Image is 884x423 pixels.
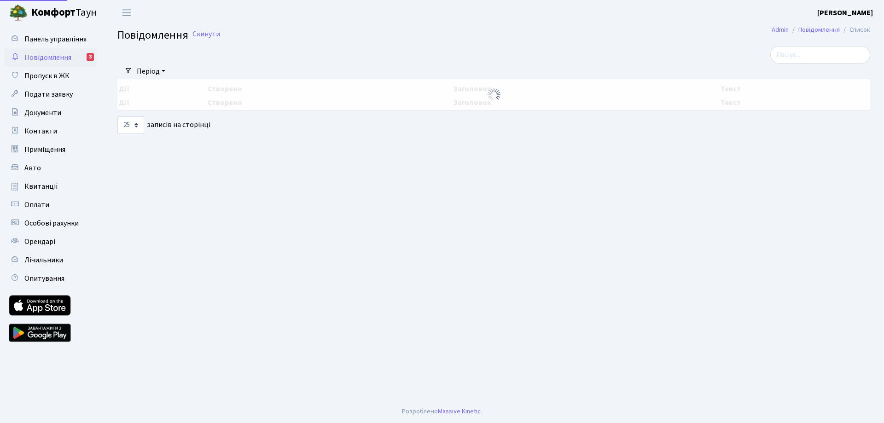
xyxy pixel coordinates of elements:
input: Пошук... [770,46,870,64]
span: Повідомлення [117,27,188,43]
nav: breadcrumb [758,20,884,40]
span: Особові рахунки [24,218,79,228]
span: Контакти [24,126,57,136]
span: Квитанції [24,181,58,191]
a: Подати заявку [5,85,97,104]
a: Орендарі [5,232,97,251]
div: Розроблено . [402,406,482,417]
span: Приміщення [24,145,65,155]
span: Документи [24,108,61,118]
span: Лічильники [24,255,63,265]
span: Авто [24,163,41,173]
span: Подати заявку [24,89,73,99]
span: Пропуск в ЖК [24,71,70,81]
a: Пропуск в ЖК [5,67,97,85]
a: Приміщення [5,140,97,159]
a: Авто [5,159,97,177]
a: Період [133,64,169,79]
a: Опитування [5,269,97,288]
span: Оплати [24,200,49,210]
a: Квитанції [5,177,97,196]
a: [PERSON_NAME] [817,7,873,18]
span: Панель управління [24,34,87,44]
a: Документи [5,104,97,122]
li: Список [840,25,870,35]
a: Massive Kinetic [438,406,481,416]
label: записів на сторінці [117,116,210,134]
select: записів на сторінці [117,116,144,134]
b: [PERSON_NAME] [817,8,873,18]
b: Комфорт [31,5,76,20]
a: Скинути [192,30,220,39]
span: Повідомлення [24,52,71,63]
a: Особові рахунки [5,214,97,232]
span: Таун [31,5,97,21]
a: Оплати [5,196,97,214]
a: Панель управління [5,30,97,48]
img: Обробка... [487,87,501,102]
div: 3 [87,53,94,61]
a: Повідомлення [798,25,840,35]
a: Контакти [5,122,97,140]
img: logo.png [9,4,28,22]
span: Опитування [24,273,64,284]
a: Admin [772,25,789,35]
a: Повідомлення3 [5,48,97,67]
span: Орендарі [24,237,55,247]
button: Переключити навігацію [115,5,138,20]
a: Лічильники [5,251,97,269]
